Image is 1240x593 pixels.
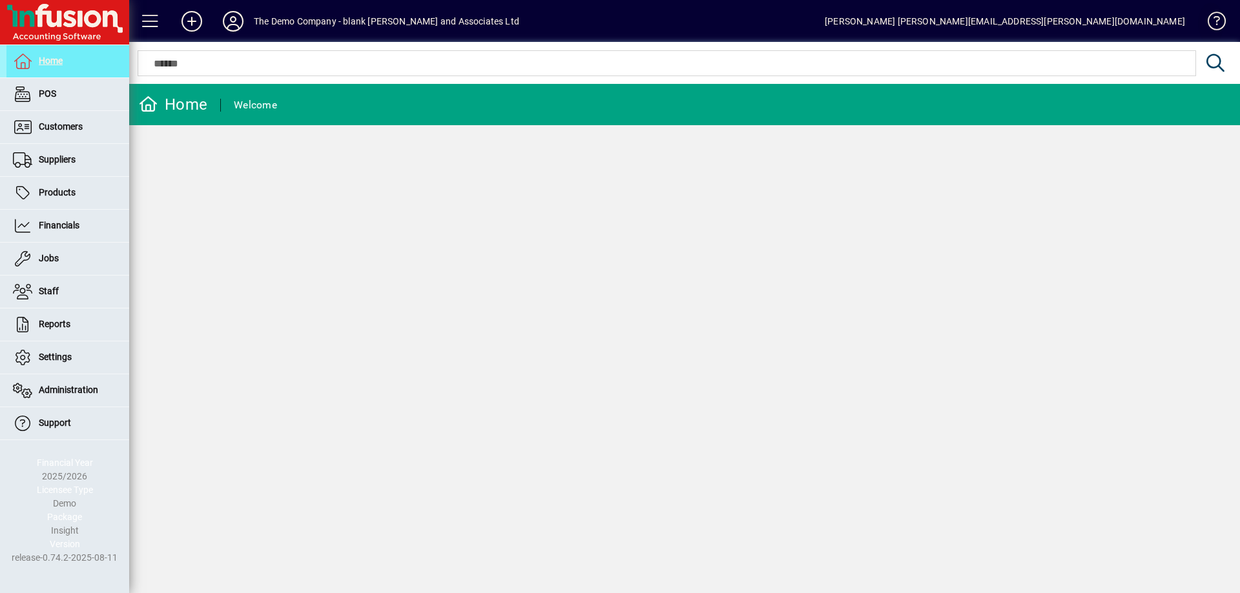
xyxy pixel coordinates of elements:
button: Add [171,10,212,33]
a: Customers [6,111,129,143]
span: Customers [39,121,83,132]
span: POS [39,88,56,99]
a: Reports [6,308,129,341]
a: Suppliers [6,144,129,176]
div: Home [139,94,207,115]
a: Staff [6,276,129,308]
span: Package [47,512,82,522]
span: Financial Year [37,457,93,468]
span: Administration [39,385,98,395]
span: Products [39,187,76,197]
a: Financials [6,210,129,242]
span: Jobs [39,253,59,263]
span: Version [50,539,80,549]
span: Suppliers [39,154,76,165]
span: Reports [39,319,70,329]
div: Welcome [234,95,277,116]
a: Support [6,407,129,439]
span: Support [39,417,71,428]
a: Jobs [6,243,129,275]
a: POS [6,78,129,110]
span: Home [39,55,63,66]
div: The Demo Company - blank [PERSON_NAME] and Associates Ltd [254,11,519,32]
span: Staff [39,286,59,296]
a: Settings [6,341,129,374]
span: Settings [39,352,72,362]
a: Knowledge Base [1198,3,1224,45]
a: Products [6,177,129,209]
span: Financials [39,220,79,230]
div: [PERSON_NAME] [PERSON_NAME][EMAIL_ADDRESS][PERSON_NAME][DOMAIN_NAME] [825,11,1185,32]
span: Licensee Type [37,485,93,495]
a: Administration [6,374,129,407]
button: Profile [212,10,254,33]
